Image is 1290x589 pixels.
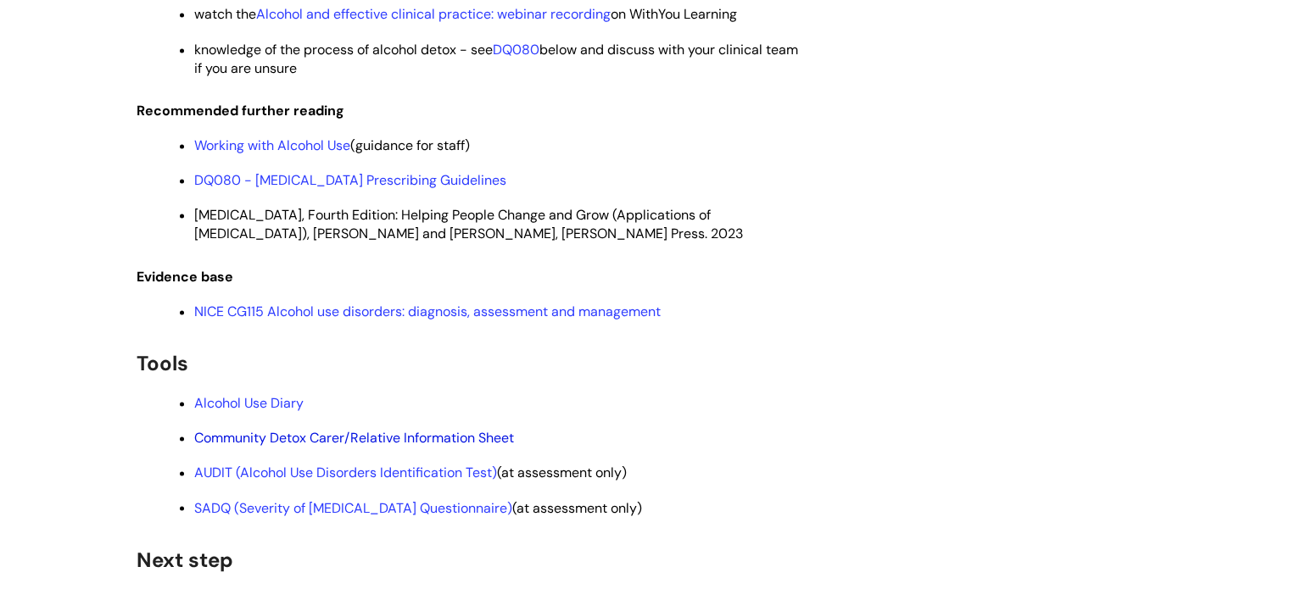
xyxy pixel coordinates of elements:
[137,268,233,286] span: Evidence base
[194,394,304,412] a: Alcohol Use Diary
[137,546,233,572] span: Next step
[194,498,642,516] span: (at assessment only)
[194,136,470,154] span: (guidance for staff)
[194,498,512,516] a: SADQ (Severity of [MEDICAL_DATA] Questionnaire)
[256,5,611,23] a: Alcohol and effective clinical practice: webinar recording
[194,429,514,447] a: Community Detox Carer/Relative Information Sheet
[194,303,661,320] a: NICE CG115 Alcohol use disorders: diagnosis, assessment and management
[493,41,539,58] a: DQ080
[137,102,344,119] span: Recommended further reading
[194,171,506,189] a: DQ080 - [MEDICAL_DATA] Prescribing Guidelines
[194,5,737,23] span: watch the on WithYou Learning
[194,464,630,481] span: (at assessment only)
[137,350,188,376] span: Tools
[194,41,798,77] span: knowledge of the process of alcohol detox - see below and discuss with your clinical team if you ...
[194,464,497,481] a: AUDIT (Alcohol Use Disorders Identification Test)
[194,136,350,154] a: Working with Alcohol Use
[194,206,743,242] span: [MEDICAL_DATA], Fourth Edition: Helping People Change and Grow (Applications of [MEDICAL_DATA]), ...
